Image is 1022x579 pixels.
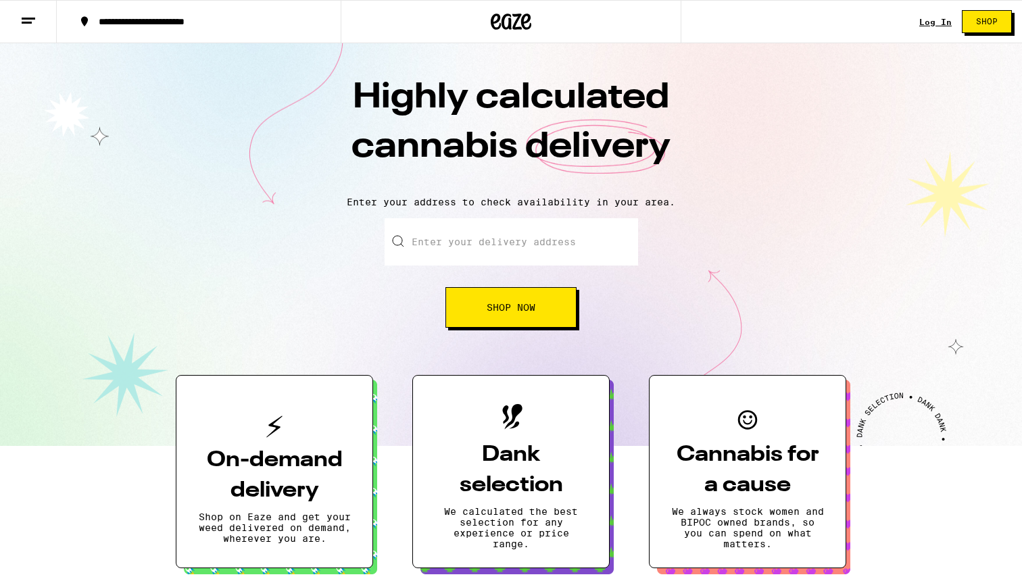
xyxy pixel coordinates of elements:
[649,375,846,568] button: Cannabis for a causeWe always stock women and BIPOC owned brands, so you can spend on what matters.
[487,303,535,312] span: Shop Now
[445,287,577,328] button: Shop Now
[919,18,952,26] a: Log In
[385,218,638,266] input: Enter your delivery address
[952,10,1022,33] a: Shop
[962,10,1012,33] button: Shop
[198,511,351,544] p: Shop on Eaze and get your weed delivered on demand, wherever you are.
[198,445,351,506] h3: On-demand delivery
[274,74,748,186] h1: Highly calculated cannabis delivery
[176,375,373,568] button: On-demand deliveryShop on Eaze and get your weed delivered on demand, wherever you are.
[412,375,610,568] button: Dank selectionWe calculated the best selection for any experience or price range.
[14,197,1008,207] p: Enter your address to check availability in your area.
[435,506,587,549] p: We calculated the best selection for any experience or price range.
[671,506,824,549] p: We always stock women and BIPOC owned brands, so you can spend on what matters.
[671,440,824,501] h3: Cannabis for a cause
[435,440,587,501] h3: Dank selection
[976,18,998,26] span: Shop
